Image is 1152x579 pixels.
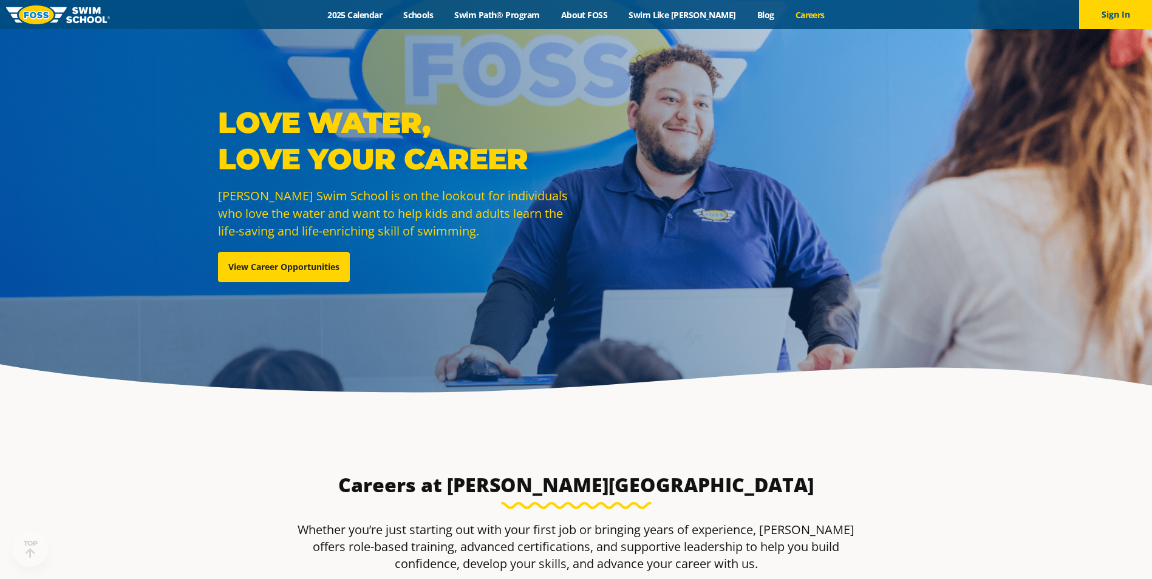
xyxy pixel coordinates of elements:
[444,9,550,21] a: Swim Path® Program
[218,104,570,177] p: Love Water, Love Your Career
[290,521,863,572] p: Whether you’re just starting out with your first job or bringing years of experience, [PERSON_NAM...
[218,252,350,282] a: View Career Opportunities
[317,9,393,21] a: 2025 Calendar
[24,540,38,558] div: TOP
[785,9,835,21] a: Careers
[550,9,618,21] a: About FOSS
[6,5,110,24] img: FOSS Swim School Logo
[746,9,785,21] a: Blog
[290,473,863,497] h3: Careers at [PERSON_NAME][GEOGRAPHIC_DATA]
[218,188,568,239] span: [PERSON_NAME] Swim School is on the lookout for individuals who love the water and want to help k...
[393,9,444,21] a: Schools
[618,9,747,21] a: Swim Like [PERSON_NAME]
